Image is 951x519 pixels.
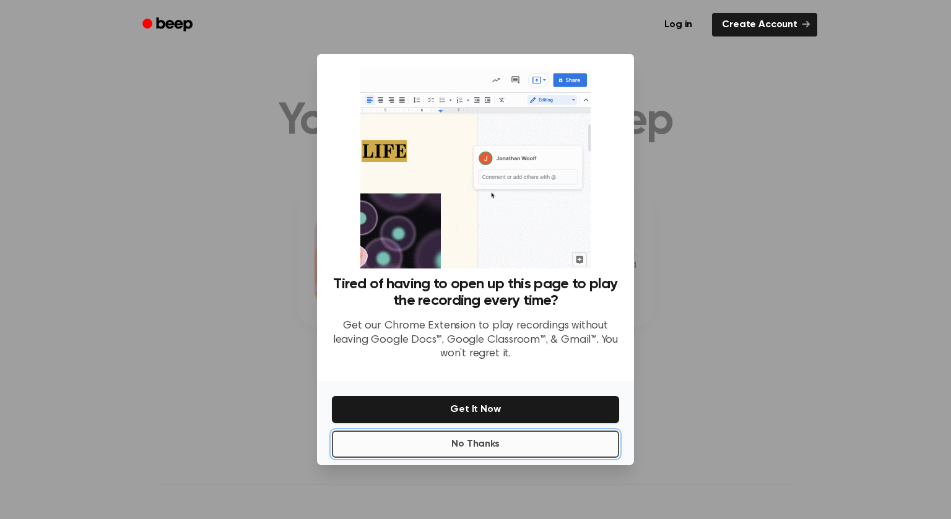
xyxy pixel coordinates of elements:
[652,11,705,39] a: Log in
[712,13,817,36] a: Create Account
[332,396,619,423] button: Get It Now
[360,69,590,268] img: Beep extension in action
[332,431,619,458] button: No Thanks
[134,13,204,37] a: Beep
[332,319,619,361] p: Get our Chrome Extension to play recordings without leaving Google Docs™, Google Classroom™, & Gm...
[332,276,619,309] h3: Tired of having to open up this page to play the recording every time?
